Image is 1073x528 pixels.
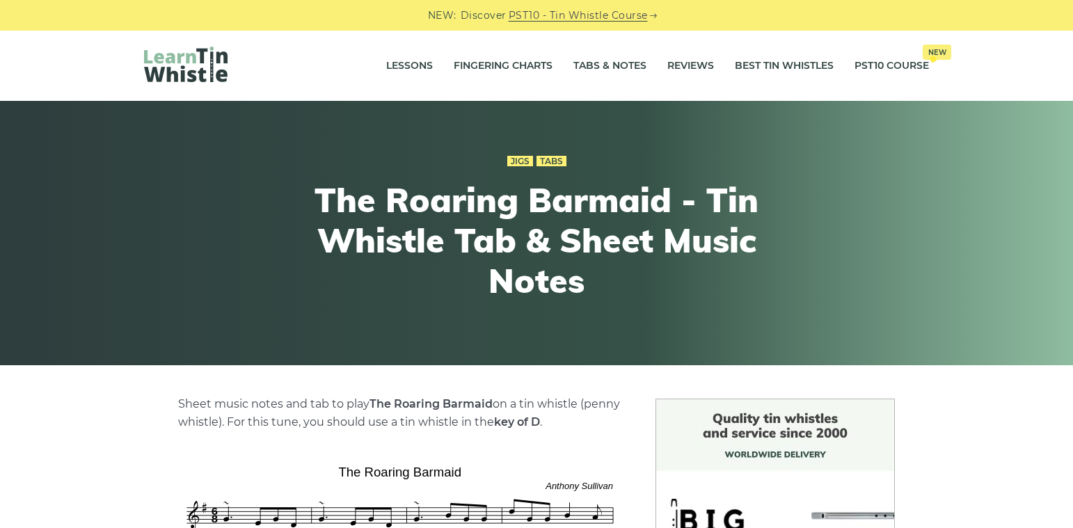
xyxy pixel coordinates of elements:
[923,45,951,60] span: New
[536,156,566,167] a: Tabs
[178,395,622,431] p: Sheet music notes and tab to play on a tin whistle (penny whistle). For this tune, you should use...
[280,180,793,301] h1: The Roaring Barmaid - Tin Whistle Tab & Sheet Music Notes
[494,415,540,429] strong: key of D
[735,49,834,83] a: Best Tin Whistles
[667,49,714,83] a: Reviews
[144,47,228,82] img: LearnTinWhistle.com
[386,49,433,83] a: Lessons
[369,397,493,410] strong: The Roaring Barmaid
[507,156,533,167] a: Jigs
[855,49,929,83] a: PST10 CourseNew
[454,49,553,83] a: Fingering Charts
[573,49,646,83] a: Tabs & Notes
